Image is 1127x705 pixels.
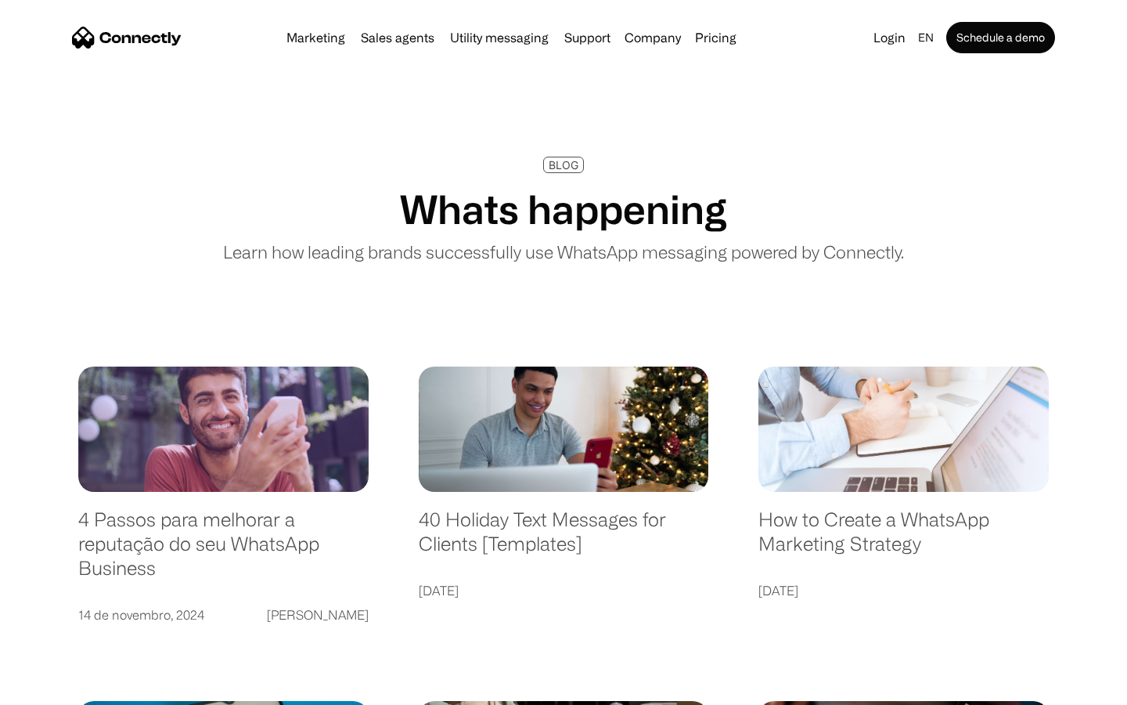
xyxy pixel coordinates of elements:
a: Schedule a demo [946,22,1055,53]
a: Utility messaging [444,31,555,44]
a: How to Create a WhatsApp Marketing Strategy [758,508,1049,571]
div: Company [625,27,681,49]
aside: Language selected: English [16,678,94,700]
a: Marketing [280,31,351,44]
h1: Whats happening [400,186,727,233]
div: [PERSON_NAME] [267,604,369,626]
a: Support [558,31,617,44]
a: 40 Holiday Text Messages for Clients [Templates] [419,508,709,571]
div: en [918,27,934,49]
div: [DATE] [419,580,459,602]
ul: Language list [31,678,94,700]
a: Login [867,27,912,49]
a: 4 Passos para melhorar a reputação do seu WhatsApp Business [78,508,369,595]
a: Sales agents [355,31,441,44]
div: [DATE] [758,580,798,602]
div: 14 de novembro, 2024 [78,604,204,626]
a: Pricing [689,31,743,44]
p: Learn how leading brands successfully use WhatsApp messaging powered by Connectly. [223,239,904,265]
div: BLOG [549,159,578,171]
